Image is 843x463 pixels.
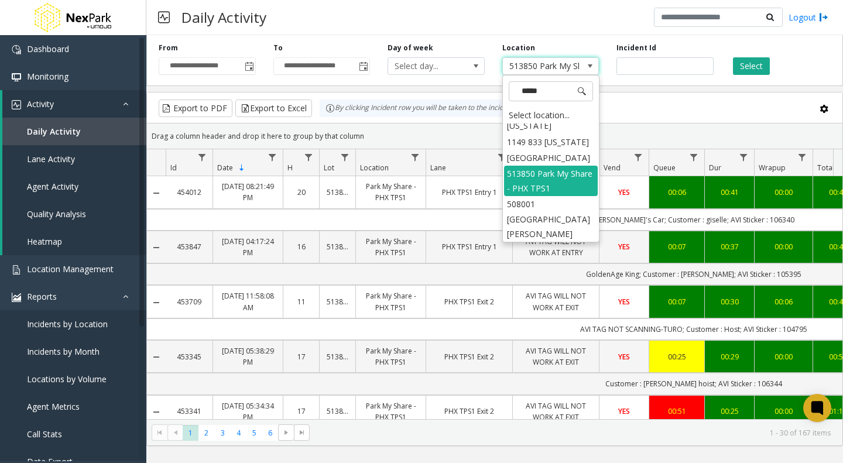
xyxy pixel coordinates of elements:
a: 00:37 [712,241,747,252]
span: Heatmap [27,236,62,247]
span: Call Stats [27,428,62,440]
a: [DATE] 05:38:29 PM [220,345,276,368]
a: 00:00 [762,187,806,198]
a: PHX TPS1 Exit 2 [433,296,505,307]
a: Collapse Details [147,407,166,417]
span: Page 1 [183,425,198,441]
a: Wrapup Filter Menu [794,149,810,165]
span: Reports [27,291,57,302]
span: Date [217,163,233,173]
span: Agent Metrics [27,401,80,412]
a: 00:07 [656,241,697,252]
img: 'icon' [12,73,21,82]
li: [GEOGRAPHIC_DATA] [504,150,598,166]
a: 453341 [173,406,205,417]
span: Lane [430,163,446,173]
a: Lane Activity [2,145,146,173]
a: Park My Share - PHX TPS1 [363,236,419,258]
div: 00:30 [712,296,747,307]
a: 513850 [327,296,348,307]
a: 00:00 [762,351,806,362]
a: 00:00 [762,406,806,417]
span: 513850 Park My Share - PHX TPS1 [503,58,580,74]
a: Agent Activity [2,173,146,200]
a: Queue Filter Menu [686,149,702,165]
a: 00:07 [656,296,697,307]
a: YES [606,296,642,307]
a: 453345 [173,351,205,362]
img: 'icon' [12,293,21,302]
a: Park My Share - PHX TPS1 [363,290,419,313]
a: 20 [290,187,312,198]
a: 00:51 [656,406,697,417]
a: PHX TPS1 Entry 1 [433,241,505,252]
a: YES [606,351,642,362]
span: Wrapup [759,163,786,173]
li: 508001 [GEOGRAPHIC_DATA][PERSON_NAME] Garage [504,196,598,256]
a: Park My Share - PHX TPS1 [363,181,419,203]
a: Activity [2,90,146,118]
a: YES [606,406,642,417]
span: Go to the next page [278,424,294,441]
label: Location [502,43,535,53]
a: 00:41 [712,187,747,198]
div: 00:06 [762,296,806,307]
a: PHX TPS1 Entry 1 [433,187,505,198]
a: Dur Filter Menu [736,149,752,165]
a: AVI TAG WILL NOT WORK AT EXIT [520,290,592,313]
button: Export to Excel [235,100,312,117]
li: 1149 833 [US_STATE] [504,134,598,150]
a: [DATE] 11:58:08 AM [220,290,276,313]
span: Incidents by Month [27,346,100,357]
span: YES [618,187,630,197]
a: Date Filter Menu [265,149,280,165]
span: Vend [604,163,621,173]
img: 'icon' [12,100,21,109]
span: Locations by Volume [27,373,107,385]
a: Daily Activity [2,118,146,145]
a: 11 [290,296,312,307]
a: Lane Filter Menu [494,149,510,165]
a: Quality Analysis [2,200,146,228]
a: Lot Filter Menu [337,149,353,165]
a: 513850 [327,406,348,417]
a: Collapse Details [147,352,166,362]
span: Total [817,163,834,173]
span: Lot [324,163,334,173]
a: 513850 [327,241,348,252]
a: Logout [789,11,828,23]
button: Select [733,57,770,75]
label: Day of week [388,43,433,53]
span: Queue [653,163,676,173]
span: YES [618,406,630,416]
span: Daily Activity [27,126,81,137]
span: Toggle popup [242,58,255,74]
a: Park My Share - PHX TPS1 [363,400,419,423]
a: Collapse Details [147,243,166,252]
img: pageIcon [158,3,170,32]
a: 00:00 [762,241,806,252]
span: Lane Activity [27,153,75,164]
img: infoIcon.svg [325,104,335,113]
a: Collapse Details [147,298,166,307]
div: 00:25 [712,406,747,417]
a: 00:06 [656,187,697,198]
a: YES [606,187,642,198]
span: Go to the next page [282,428,291,437]
a: 00:29 [712,351,747,362]
span: Go to the last page [294,424,310,441]
a: H Filter Menu [301,149,317,165]
span: Toggle popup [357,58,369,74]
a: AVI TAG WILL NOT WORK AT EXIT [520,400,592,423]
span: Quality Analysis [27,208,86,220]
span: Page 4 [231,425,246,441]
a: 454012 [173,187,205,198]
a: [DATE] 05:34:34 PM [220,400,276,423]
div: Data table [147,149,842,419]
span: Location [360,163,389,173]
li: 513850 Park My Share - PHX TPS1 [504,166,598,196]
